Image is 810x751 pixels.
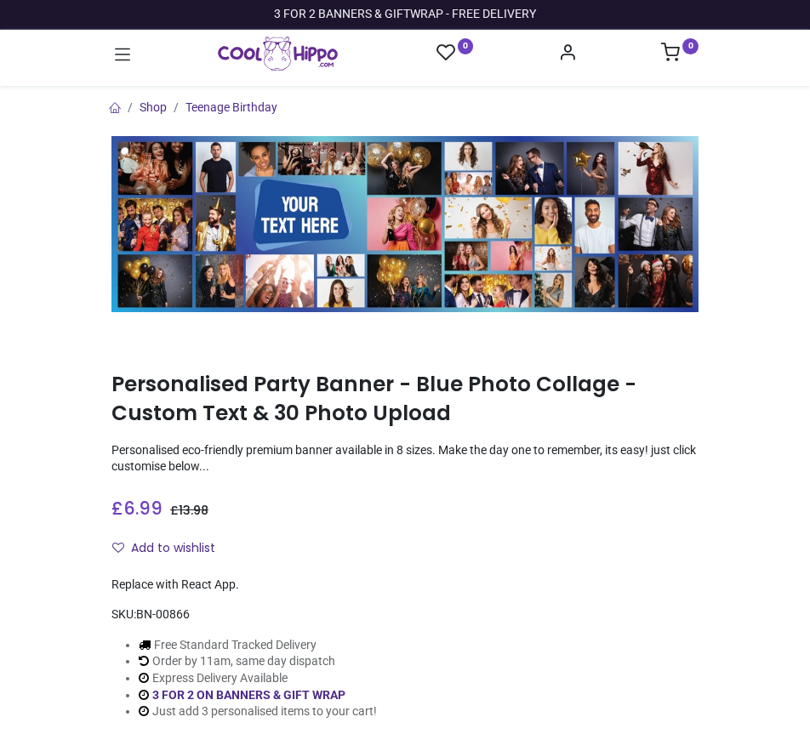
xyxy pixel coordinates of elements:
div: Replace with React App. [111,577,699,594]
button: Add to wishlistAdd to wishlist [111,534,230,563]
a: 3 FOR 2 ON BANNERS & GIFT WRAP [152,688,345,702]
a: Account Info [558,48,577,61]
p: Personalised eco-friendly premium banner available in 8 sizes. Make the day one to remember, its ... [111,442,699,475]
i: Add to wishlist [112,542,124,554]
span: £ [111,496,163,521]
span: £ [170,502,208,519]
li: Free Standard Tracked Delivery [139,637,377,654]
a: Logo of Cool Hippo [218,37,338,71]
a: 0 [661,48,699,61]
img: Cool Hippo [218,37,338,71]
li: Order by 11am, same day dispatch [139,653,377,670]
a: 0 [436,43,474,64]
sup: 0 [458,38,474,54]
span: 13.98 [179,502,208,519]
a: Shop [140,100,167,114]
span: BN-00866 [136,607,190,621]
img: Personalised Party Banner - Blue Photo Collage - Custom Text & 30 Photo Upload [111,136,699,312]
div: SKU: [111,606,699,623]
span: 6.99 [123,496,163,521]
div: 3 FOR 2 BANNERS & GIFTWRAP - FREE DELIVERY [274,6,536,23]
li: Just add 3 personalised items to your cart! [139,703,377,720]
a: Teenage Birthday [185,100,277,114]
sup: 0 [682,38,699,54]
li: Express Delivery Available [139,670,377,687]
h1: Personalised Party Banner - Blue Photo Collage - Custom Text & 30 Photo Upload [111,370,699,429]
